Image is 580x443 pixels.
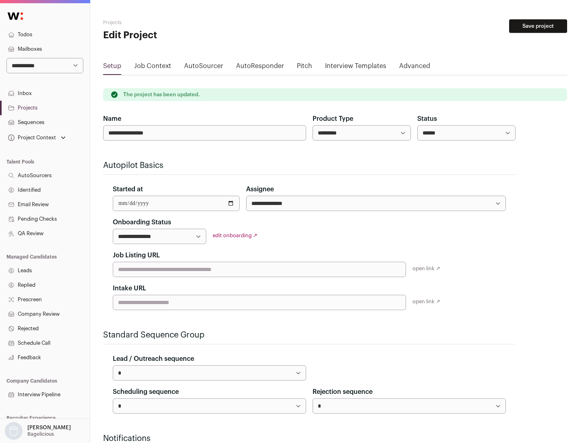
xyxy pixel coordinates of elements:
img: nopic.png [5,422,23,440]
button: Open dropdown [3,422,72,440]
a: edit onboarding ↗ [213,233,257,238]
p: Bagelicious [27,431,54,437]
label: Status [417,114,437,124]
button: Save project [509,19,567,33]
h2: Projects [103,19,258,26]
label: Scheduling sequence [113,387,179,397]
h2: Autopilot Basics [103,160,516,171]
a: AutoResponder [236,61,284,74]
h2: Standard Sequence Group [103,329,516,341]
label: Started at [113,184,143,194]
h1: Edit Project [103,29,258,42]
label: Onboarding Status [113,217,171,227]
img: Wellfound [3,8,27,24]
a: AutoSourcer [184,61,223,74]
a: Interview Templates [325,61,386,74]
a: Pitch [297,61,312,74]
label: Job Listing URL [113,250,160,260]
button: Open dropdown [6,132,67,143]
div: Project Context [6,135,56,141]
label: Assignee [246,184,274,194]
a: Setup [103,61,121,74]
a: Advanced [399,61,430,74]
p: [PERSON_NAME] [27,424,71,431]
label: Name [103,114,121,124]
label: Lead / Outreach sequence [113,354,194,364]
a: Job Context [134,61,171,74]
label: Rejection sequence [313,387,373,397]
label: Product Type [313,114,353,124]
p: The project has been updated. [123,91,200,98]
label: Intake URL [113,284,146,293]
